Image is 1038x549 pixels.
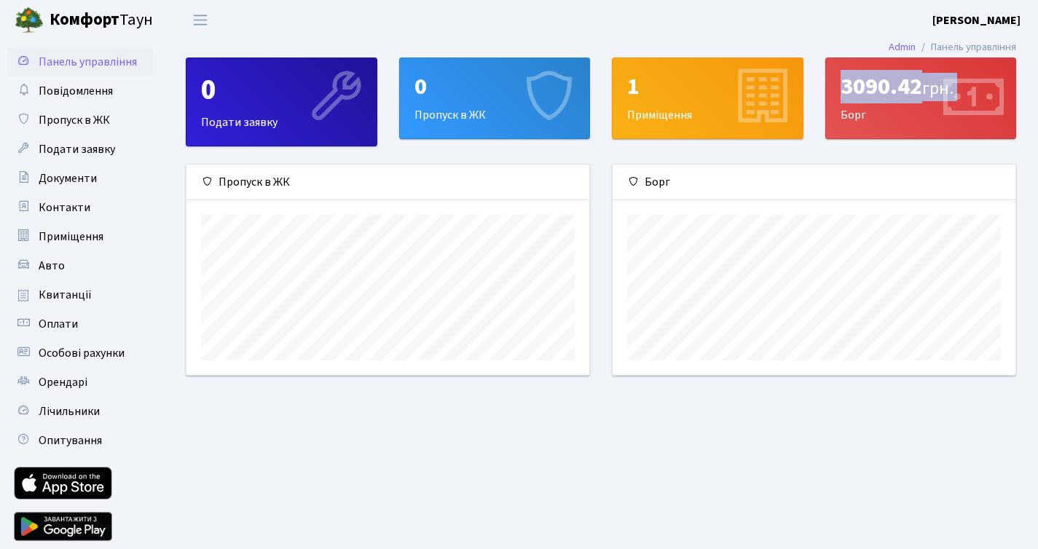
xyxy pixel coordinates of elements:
[612,58,803,139] a: 1Приміщення
[889,39,916,55] a: Admin
[841,73,1002,100] div: 3090.42
[7,397,153,426] a: Лічильники
[916,39,1016,55] li: Панель управління
[7,251,153,280] a: Авто
[7,193,153,222] a: Контакти
[7,280,153,309] a: Квитанції
[39,287,92,303] span: Квитанції
[50,8,153,33] span: Таун
[399,58,591,139] a: 0Пропуск в ЖК
[7,339,153,368] a: Особові рахунки
[39,316,78,332] span: Оплати
[182,8,219,32] button: Переключити навігацію
[39,258,65,274] span: Авто
[7,135,153,164] a: Подати заявку
[39,403,100,419] span: Лічильники
[867,32,1038,63] nav: breadcrumb
[39,141,115,157] span: Подати заявку
[201,73,362,108] div: 0
[922,76,954,101] span: грн.
[627,73,788,100] div: 1
[39,200,90,216] span: Контакти
[932,12,1021,28] b: [PERSON_NAME]
[186,58,377,146] a: 0Подати заявку
[186,58,377,146] div: Подати заявку
[39,83,113,99] span: Повідомлення
[39,433,102,449] span: Опитування
[7,309,153,339] a: Оплати
[39,229,103,245] span: Приміщення
[414,73,575,100] div: 0
[7,106,153,135] a: Пропуск в ЖК
[7,76,153,106] a: Повідомлення
[7,222,153,251] a: Приміщення
[7,426,153,455] a: Опитування
[186,165,589,200] div: Пропуск в ЖК
[7,47,153,76] a: Панель управління
[826,58,1016,138] div: Борг
[7,368,153,397] a: Орендарі
[39,374,87,390] span: Орендарі
[7,164,153,193] a: Документи
[39,170,97,186] span: Документи
[400,58,590,138] div: Пропуск в ЖК
[613,165,1015,200] div: Борг
[932,12,1021,29] a: [PERSON_NAME]
[15,6,44,35] img: logo.png
[39,345,125,361] span: Особові рахунки
[39,54,137,70] span: Панель управління
[613,58,803,138] div: Приміщення
[39,112,110,128] span: Пропуск в ЖК
[50,8,119,31] b: Комфорт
